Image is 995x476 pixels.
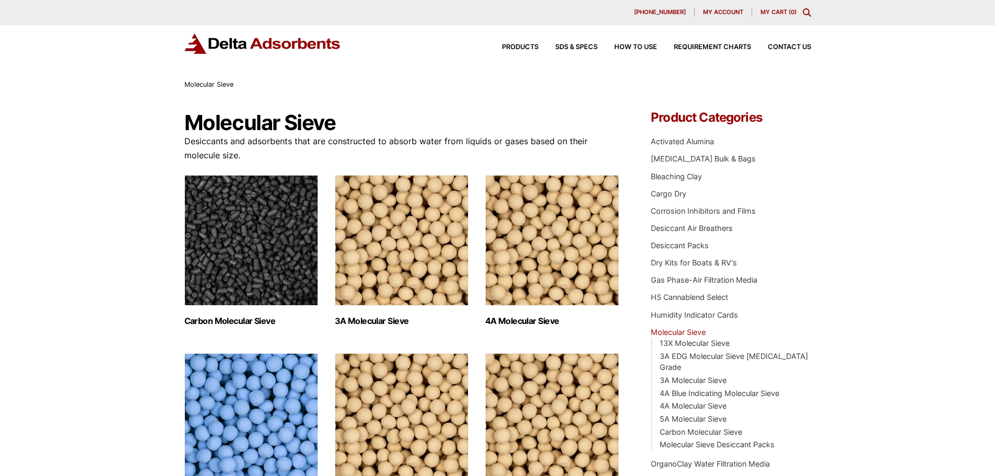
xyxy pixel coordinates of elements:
[634,9,686,15] span: [PHONE_NUMBER]
[660,389,779,398] a: 4A Blue Indicating Molecular Sieve
[651,206,756,215] a: Corrosion Inhibitors and Films
[651,224,733,233] a: Desiccant Air Breathers
[651,258,737,267] a: Dry Kits for Boats & RV's
[660,352,808,372] a: 3A EDG Molecular Sieve [MEDICAL_DATA] Grade
[335,316,469,326] h2: 3A Molecular Sieve
[502,44,539,51] span: Products
[657,44,751,51] a: Requirement Charts
[598,44,657,51] a: How to Use
[751,44,811,51] a: Contact Us
[539,44,598,51] a: SDS & SPECS
[651,241,709,250] a: Desiccant Packs
[651,189,686,198] a: Cargo Dry
[651,172,702,181] a: Bleaching Clay
[184,316,318,326] h2: Carbon Molecular Sieve
[485,44,539,51] a: Products
[660,427,742,436] a: Carbon Molecular Sieve
[660,376,727,385] a: 3A Molecular Sieve
[485,175,619,306] img: 4A Molecular Sieve
[760,8,797,16] a: My Cart (0)
[651,459,770,468] a: OrganoClay Water Filtration Media
[184,33,341,54] img: Delta Adsorbents
[660,401,727,410] a: 4A Molecular Sieve
[651,293,728,301] a: HS Cannablend Select
[651,328,706,336] a: Molecular Sieve
[184,175,318,326] a: Visit product category Carbon Molecular Sieve
[651,154,756,163] a: [MEDICAL_DATA] Bulk & Bags
[791,8,794,16] span: 0
[651,137,714,146] a: Activated Alumina
[614,44,657,51] span: How to Use
[674,44,751,51] span: Requirement Charts
[626,8,695,17] a: [PHONE_NUMBER]
[660,339,730,347] a: 13X Molecular Sieve
[768,44,811,51] span: Contact Us
[703,9,743,15] span: My account
[695,8,752,17] a: My account
[335,175,469,306] img: 3A Molecular Sieve
[335,175,469,326] a: Visit product category 3A Molecular Sieve
[485,175,619,326] a: Visit product category 4A Molecular Sieve
[184,175,318,306] img: Carbon Molecular Sieve
[651,310,738,319] a: Humidity Indicator Cards
[651,111,811,124] h4: Product Categories
[803,8,811,17] div: Toggle Modal Content
[660,414,727,423] a: 5A Molecular Sieve
[660,440,775,449] a: Molecular Sieve Desiccant Packs
[184,111,620,134] h1: Molecular Sieve
[485,316,619,326] h2: 4A Molecular Sieve
[651,275,757,284] a: Gas Phase-Air Filtration Media
[555,44,598,51] span: SDS & SPECS
[184,80,233,88] span: Molecular Sieve
[184,134,620,162] p: Desiccants and adsorbents that are constructed to absorb water from liquids or gases based on the...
